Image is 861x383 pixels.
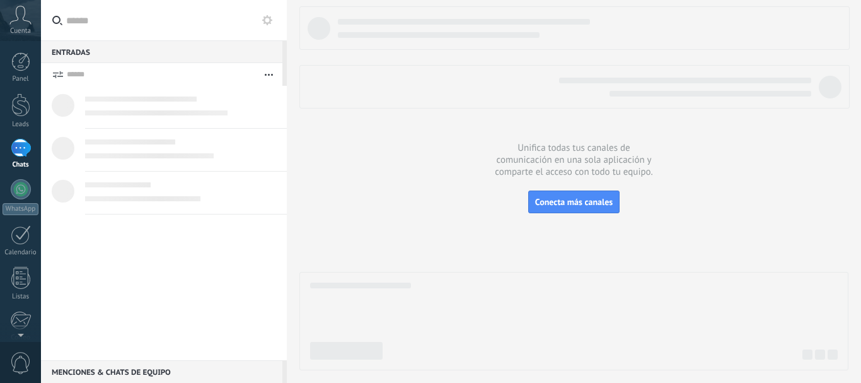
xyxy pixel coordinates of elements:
[3,161,39,169] div: Chats
[3,75,39,83] div: Panel
[528,191,620,213] button: Conecta más canales
[10,27,31,35] span: Cuenta
[41,360,282,383] div: Menciones & Chats de equipo
[3,293,39,301] div: Listas
[3,203,38,215] div: WhatsApp
[535,196,613,208] span: Conecta más canales
[41,40,282,63] div: Entradas
[3,121,39,129] div: Leads
[3,249,39,257] div: Calendario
